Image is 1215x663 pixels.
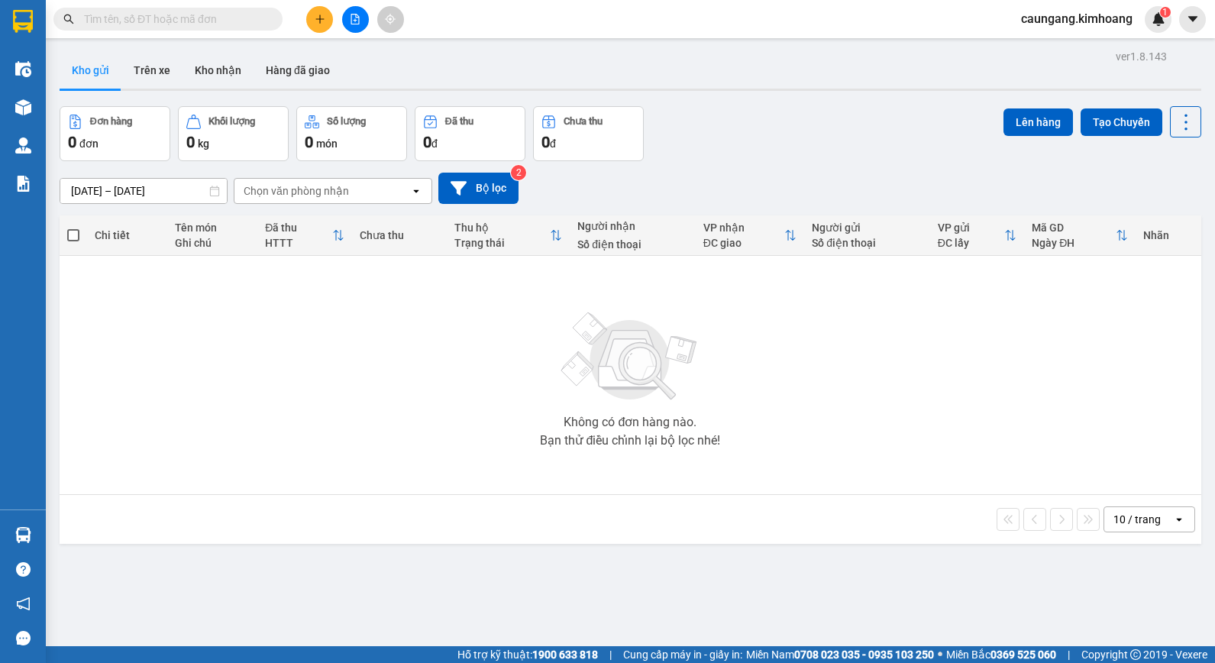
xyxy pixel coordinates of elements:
[438,173,519,204] button: Bộ lọc
[454,222,551,234] div: Thu hộ
[244,183,349,199] div: Chọn văn phòng nhận
[16,597,31,611] span: notification
[377,6,404,33] button: aim
[254,52,342,89] button: Hàng đã giao
[1032,237,1116,249] div: Ngày ĐH
[511,165,526,180] sup: 2
[60,179,227,203] input: Select a date range.
[198,137,209,150] span: kg
[186,133,195,151] span: 0
[938,237,1005,249] div: ĐC lấy
[1173,513,1185,526] svg: open
[812,237,922,249] div: Số điện thoại
[15,99,31,115] img: warehouse-icon
[1003,108,1073,136] button: Lên hàng
[306,6,333,33] button: plus
[305,133,313,151] span: 0
[1024,215,1136,256] th: Toggle SortBy
[316,137,338,150] span: món
[703,222,785,234] div: VP nhận
[990,648,1056,661] strong: 0369 525 060
[360,229,439,241] div: Chưa thu
[609,646,612,663] span: |
[79,137,99,150] span: đơn
[16,631,31,645] span: message
[564,116,603,127] div: Chưa thu
[342,6,369,33] button: file-add
[703,237,785,249] div: ĐC giao
[415,106,525,161] button: Đã thu0đ
[540,435,720,447] div: Bạn thử điều chỉnh lại bộ lọc nhé!
[257,215,352,256] th: Toggle SortBy
[183,52,254,89] button: Kho nhận
[930,215,1025,256] th: Toggle SortBy
[564,416,696,429] div: Không có đơn hàng nào.
[946,646,1056,663] span: Miền Bắc
[175,237,250,249] div: Ghi chú
[1130,649,1141,660] span: copyright
[265,237,332,249] div: HTTT
[623,646,742,663] span: Cung cấp máy in - giấy in:
[577,220,687,232] div: Người nhận
[938,652,942,658] span: ⚪️
[696,215,805,256] th: Toggle SortBy
[1032,222,1116,234] div: Mã GD
[1162,7,1168,18] span: 1
[541,133,550,151] span: 0
[423,133,431,151] span: 0
[296,106,407,161] button: Số lượng0món
[13,10,33,33] img: logo-vxr
[1152,12,1165,26] img: icon-new-feature
[315,14,325,24] span: plus
[431,137,438,150] span: đ
[938,222,1005,234] div: VP gửi
[16,562,31,577] span: question-circle
[1143,229,1194,241] div: Nhãn
[1068,646,1070,663] span: |
[208,116,255,127] div: Khối lượng
[794,648,934,661] strong: 0708 023 035 - 0935 103 250
[1116,48,1167,65] div: ver 1.8.143
[385,14,396,24] span: aim
[1160,7,1171,18] sup: 1
[410,185,422,197] svg: open
[15,61,31,77] img: warehouse-icon
[68,133,76,151] span: 0
[15,137,31,154] img: warehouse-icon
[445,116,473,127] div: Đã thu
[63,14,74,24] span: search
[60,52,121,89] button: Kho gửi
[812,222,922,234] div: Người gửi
[533,106,644,161] button: Chưa thu0đ
[178,106,289,161] button: Khối lượng0kg
[15,176,31,192] img: solution-icon
[550,137,556,150] span: đ
[1081,108,1162,136] button: Tạo Chuyến
[95,229,160,241] div: Chi tiết
[175,222,250,234] div: Tên món
[60,106,170,161] button: Đơn hàng0đơn
[84,11,264,27] input: Tìm tên, số ĐT hoặc mã đơn
[265,222,332,234] div: Đã thu
[350,14,360,24] span: file-add
[532,648,598,661] strong: 1900 633 818
[15,527,31,543] img: warehouse-icon
[554,303,706,410] img: svg+xml;base64,PHN2ZyBjbGFzcz0ibGlzdC1wbHVnX19zdmciIHhtbG5zPSJodHRwOi8vd3d3LnczLm9yZy8yMDAwL3N2Zy...
[90,116,132,127] div: Đơn hàng
[577,238,687,251] div: Số điện thoại
[454,237,551,249] div: Trạng thái
[1179,6,1206,33] button: caret-down
[746,646,934,663] span: Miền Nam
[1009,9,1145,28] span: caungang.kimhoang
[121,52,183,89] button: Trên xe
[327,116,366,127] div: Số lượng
[1186,12,1200,26] span: caret-down
[447,215,570,256] th: Toggle SortBy
[1113,512,1161,527] div: 10 / trang
[457,646,598,663] span: Hỗ trợ kỹ thuật:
